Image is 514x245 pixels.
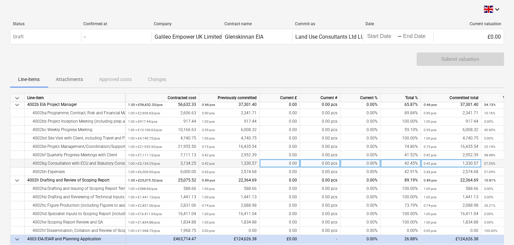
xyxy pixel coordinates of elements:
div: 0.00 [260,109,300,117]
small: 1.00 × £25,075.52 / pcs [128,178,163,182]
span: keyboard_arrow_down [13,176,21,185]
div: 0.00 pcs [300,193,340,201]
div: 16,411.04 [424,210,478,218]
div: 0.00 pcs [300,126,340,134]
div: 1,441.13 [424,193,478,201]
small: 1.00 × £56,632.33 / pcs [128,103,163,107]
div: 4002bh Expenses [27,168,122,176]
div: £124,626.38 [421,235,481,243]
div: 42.45% [381,159,421,168]
small: 1.00 pcs [424,136,436,140]
div: 1,330.57 [202,159,257,168]
div: 0.00 [260,134,300,142]
div: 2,952.39 [424,151,478,159]
div: 0.00% [340,210,381,218]
div: 37,301.40 [424,100,478,109]
div: Current valuation [436,22,501,26]
small: 0.90 pcs [202,111,215,115]
p: Draft [13,33,24,40]
div: 100.00% [381,185,421,193]
div: 0.00% [381,227,421,235]
div: 100.00% [381,134,421,142]
div: 0.00 [260,159,300,168]
small: 1.00 pcs [202,120,215,123]
div: 2,341.71 [424,109,478,117]
small: 1.00 × £917.44 / pcs [128,120,157,123]
input: Start Date [366,32,397,41]
div: 1,834.88 [128,218,196,227]
div: 588.66 [128,185,196,193]
small: 0.00% [484,136,493,140]
div: 6,000.00 [128,168,196,176]
div: 0.00 [260,176,300,185]
small: 58.48% [484,153,495,157]
small: 0.00 pcs [424,229,436,233]
small: 1.00 pcs [202,187,215,191]
div: 1,330.57 [424,159,478,168]
div: 0.00 pcs [300,142,340,151]
div: 588.66 [202,185,257,193]
small: 1.00 × £1,968.75 / pcs [128,229,160,233]
div: Line-item [25,94,125,102]
div: 0.00% [340,126,381,134]
span: keyboard_arrow_down [13,235,21,243]
div: Previously committed [199,94,260,102]
span: keyboard_arrow_down [13,94,21,102]
div: £463,714.47 [125,235,199,243]
div: Galileo Empower UK Limited (previously GGE Scotland Limited) [154,34,304,40]
div: 2,088.98 [424,201,478,210]
div: 0.00% [340,227,381,235]
small: 0.00% [484,220,493,224]
small: 0.75 pcs [424,145,436,149]
div: Glenskinnan EIA [225,34,263,40]
small: 0.59 pcs [424,128,436,132]
small: 1.00 × £2,831.06 / pcs [128,204,160,207]
div: Company [154,22,219,26]
div: 1,834.88 [424,218,478,227]
small: 0.75 pcs [202,145,215,149]
div: Committed total [421,94,481,102]
div: 0.00% [340,159,381,168]
small: 0.00% [484,120,493,123]
small: 0.42 pcs [202,162,215,165]
div: 41.52% [381,151,421,159]
div: 1,834.88 [202,218,257,227]
small: 1.00 × £4,740.75 / pcs [128,136,160,140]
small: 1.00 pcs [202,195,215,199]
small: 0.66 pcs [202,103,215,107]
div: 65.87% [381,100,421,109]
div: 16,411.04 [128,210,196,218]
div: 4002bc Weekly Progress Meeting [27,126,122,134]
div: 4003 EIA/EIAR and Planning Application [27,235,122,243]
div: 4,740.75 [424,134,478,142]
div: 0.00% [340,193,381,201]
div: 0.00 [260,151,300,159]
div: 100.00% [381,218,421,227]
div: Total % [381,94,421,102]
div: 37,301.40 [202,100,257,109]
div: 56,632.33 [128,100,196,109]
div: 0.00 [260,210,300,218]
div: 0.00 [260,100,300,109]
div: 6,008.32 [202,126,257,134]
small: 1.00 × £16,411.04 / pcs [128,212,162,216]
small: 1.00 pcs [202,220,215,224]
div: 0.00 pcs [300,168,340,176]
small: 0.89 pcs [202,178,215,182]
div: 0.00% [340,117,381,126]
div: Current £ [260,94,300,102]
div: 0.00 pcs [300,176,340,185]
div: 0.00% [340,134,381,142]
div: 0.00 [260,218,300,227]
small: 10.81% [484,178,496,182]
input: End Date [402,32,433,41]
div: 0.00 [202,227,257,235]
div: 4002be Project Management/Coordination/Support [27,142,122,151]
span: keyboard_arrow_down [13,101,21,109]
small: 0.74 pcs [424,204,436,207]
small: 0.66 pcs [424,103,437,107]
small: 25.14% [484,145,495,149]
div: 0.00 pcs [300,201,340,210]
small: 0.90 pcs [424,111,436,115]
div: 42.91% [381,168,421,176]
